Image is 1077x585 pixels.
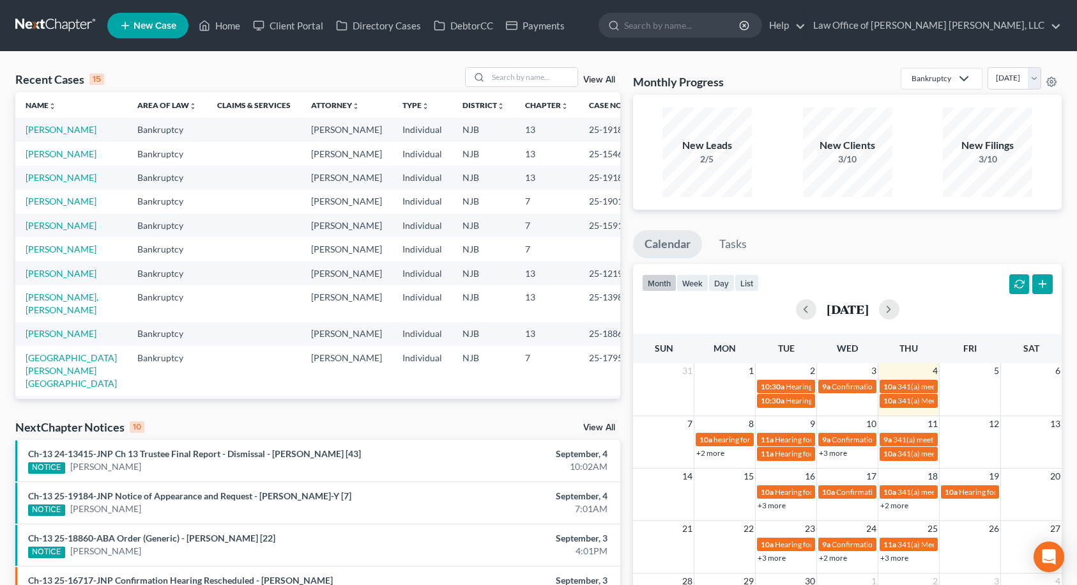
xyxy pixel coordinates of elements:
span: Hearing for [PERSON_NAME] [775,540,875,549]
td: Bankruptcy [127,214,207,237]
div: New Leads [662,138,752,153]
td: 13 [515,142,579,166]
td: 7 [515,237,579,261]
td: NJB [452,396,515,432]
span: Confirmation hearing for [PERSON_NAME] [832,382,977,391]
div: 3/10 [943,153,1032,166]
a: Ch-13 25-19184-JNP Notice of Appearance and Request - [PERSON_NAME]-Y [7] [28,490,351,501]
input: Search by name... [624,13,741,37]
span: Hearing for [PERSON_NAME] [775,487,875,497]
button: week [676,274,708,292]
td: 13 [515,261,579,285]
span: Hearing for [PERSON_NAME] [775,435,875,444]
td: Bankruptcy [127,396,207,432]
td: 25-16293 [579,396,640,432]
td: Bankruptcy [127,190,207,214]
td: 7 [515,190,579,214]
span: Thu [899,343,918,354]
td: 7 [515,346,579,395]
td: Bankruptcy [127,261,207,285]
span: 9 [809,416,816,432]
td: Individual [392,118,452,141]
span: 27 [1049,521,1062,536]
span: 18 [926,469,939,484]
div: 2/5 [662,153,752,166]
td: Bankruptcy [127,285,207,322]
a: Ch-13 24-13415-JNP Ch 13 Trustee Final Report - Dismissal - [PERSON_NAME] [43] [28,448,361,459]
td: 13 [515,396,579,432]
a: [PERSON_NAME] [26,268,96,279]
td: NJB [452,166,515,189]
td: 25-15914 [579,214,640,237]
span: 341(a) meeting for [PERSON_NAME] [897,487,1021,497]
a: [PERSON_NAME] [70,503,141,515]
span: 11a [761,449,774,458]
button: month [642,274,676,292]
a: +3 more [880,553,908,563]
a: Directory Cases [330,14,427,37]
div: Recent Cases [15,72,104,87]
td: 25-19010 [579,190,640,214]
span: 13 [1049,416,1062,432]
a: [PERSON_NAME] [70,460,141,473]
span: Sat [1023,343,1039,354]
a: +2 more [819,553,847,563]
span: 3 [870,363,878,378]
span: 12 [988,416,1000,432]
span: 10a [761,540,774,549]
td: Bankruptcy [127,346,207,395]
a: Districtunfold_more [462,100,505,110]
td: 7 [515,214,579,237]
td: Individual [392,322,452,346]
td: [PERSON_NAME] [301,190,392,214]
a: [PERSON_NAME] [26,244,96,254]
td: 13 [515,118,579,141]
span: 16 [804,469,816,484]
a: [PERSON_NAME] [26,148,96,159]
span: 9a [822,382,830,391]
td: Bankruptcy [127,166,207,189]
h3: Monthly Progress [633,74,724,90]
div: New Filings [943,138,1032,153]
div: September, 4 [423,448,607,460]
td: Individual [392,346,452,395]
div: 10 [130,421,144,433]
a: +3 more [819,448,847,458]
span: 14 [681,469,694,484]
span: 11a [883,540,896,549]
span: 19 [988,469,1000,484]
button: list [735,274,759,292]
span: 25 [926,521,939,536]
span: Fri [963,343,977,354]
a: Area of Lawunfold_more [137,100,197,110]
td: Individual [392,396,452,432]
div: NextChapter Notices [15,419,144,435]
td: Individual [392,285,452,322]
i: unfold_more [49,102,56,110]
a: Ch-13 25-18860-ABA Order (Generic) - [PERSON_NAME] [22] [28,533,275,543]
a: Calendar [633,230,702,258]
div: 7:01AM [423,503,607,515]
td: NJB [452,190,515,214]
span: 10a [945,487,958,497]
span: 26 [988,521,1000,536]
span: 9a [883,435,892,444]
td: 25-19184 [579,166,640,189]
span: 20 [1049,469,1062,484]
td: Individual [392,237,452,261]
a: +3 more [758,553,786,563]
a: Chapterunfold_more [525,100,569,110]
span: Tue [778,343,795,354]
td: [PERSON_NAME] [301,214,392,237]
span: New Case [134,21,176,31]
a: [PERSON_NAME] [26,196,96,207]
td: [PERSON_NAME] [301,396,392,432]
a: Client Portal [247,14,330,37]
td: 13 [515,322,579,346]
td: 13 [515,285,579,322]
span: 9a [822,435,830,444]
a: Typeunfold_more [402,100,429,110]
a: [PERSON_NAME] [26,328,96,339]
td: Individual [392,190,452,214]
span: Confirmation hearing for [PERSON_NAME] [832,435,977,444]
